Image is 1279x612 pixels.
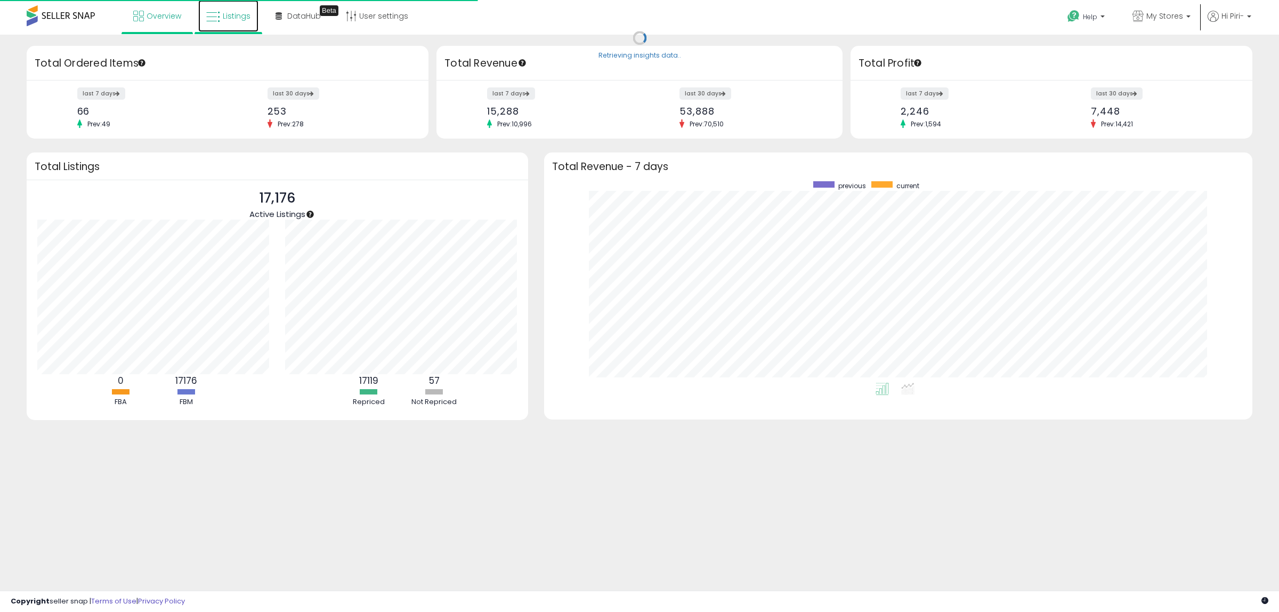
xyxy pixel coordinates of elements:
span: Help [1083,12,1097,21]
label: last 30 days [1091,87,1143,100]
label: last 7 days [901,87,949,100]
span: Prev: 1,594 [905,119,946,128]
span: Listings [223,11,250,21]
span: Overview [147,11,181,21]
i: Get Help [1067,10,1080,23]
h3: Total Revenue [444,56,835,71]
div: Tooltip anchor [137,58,147,68]
div: Tooltip anchor [320,5,338,16]
div: Repriced [337,397,401,407]
label: last 30 days [268,87,319,100]
div: 15,288 [487,106,632,117]
div: Not Repriced [402,397,466,407]
span: Prev: 278 [272,119,309,128]
div: FBM [154,397,218,407]
b: 0 [118,374,124,387]
span: DataHub [287,11,321,21]
div: 2,246 [901,106,1043,117]
div: 253 [268,106,410,117]
h3: Total Listings [35,163,520,171]
div: 53,888 [679,106,824,117]
div: FBA [88,397,152,407]
div: Tooltip anchor [305,210,315,219]
p: 17,176 [249,188,305,208]
div: 7,448 [1091,106,1234,117]
span: Prev: 14,421 [1096,119,1138,128]
span: Prev: 70,510 [684,119,729,128]
label: last 7 days [77,87,125,100]
span: current [896,181,919,190]
b: 17176 [175,374,197,387]
h3: Total Ordered Items [35,56,420,71]
span: Prev: 49 [82,119,116,128]
a: Help [1059,2,1115,35]
h3: Total Revenue - 7 days [552,163,1244,171]
div: Tooltip anchor [517,58,527,68]
b: 17119 [359,374,378,387]
label: last 30 days [679,87,731,100]
label: last 7 days [487,87,535,100]
span: Active Listings [249,208,305,220]
h3: Total Profit [859,56,1244,71]
span: Hi Piri- [1221,11,1244,21]
a: Hi Piri- [1208,11,1251,35]
div: Retrieving insights data.. [598,51,681,61]
b: 57 [429,374,440,387]
span: previous [838,181,866,190]
span: Prev: 10,996 [492,119,537,128]
span: My Stores [1146,11,1183,21]
div: 66 [77,106,220,117]
div: Tooltip anchor [913,58,922,68]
